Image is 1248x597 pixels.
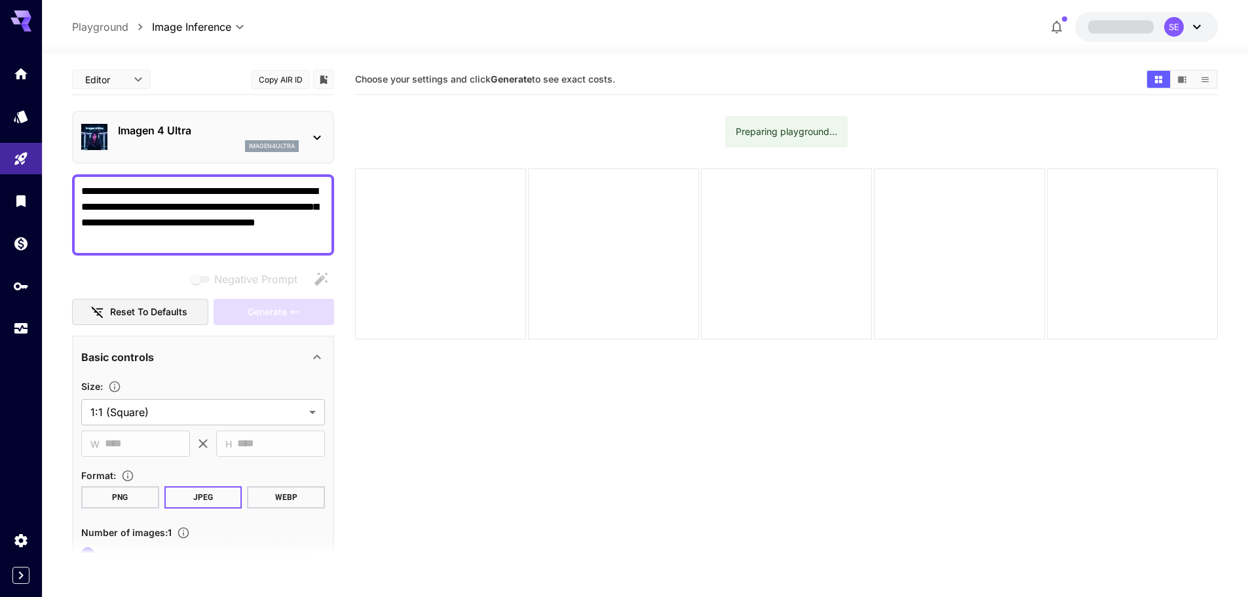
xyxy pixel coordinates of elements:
[249,142,295,151] p: imagen4ultra
[13,278,29,294] div: API Keys
[81,349,154,365] p: Basic controls
[1075,12,1218,42] button: SE
[13,108,29,125] div: Models
[103,380,126,393] button: Adjust the dimensions of the generated image by specifying its width and height in pixels, or sel...
[251,70,310,89] button: Copy AIR ID
[13,532,29,549] div: Settings
[164,486,242,509] button: JPEG
[1194,71,1217,88] button: Show media in list view
[85,73,126,87] span: Editor
[1146,69,1218,89] div: Show media in grid viewShow media in video viewShow media in list view
[13,193,29,209] div: Library
[90,404,304,420] span: 1:1 (Square)
[72,299,208,326] button: Reset to defaults
[1164,17,1184,37] div: SE
[188,271,308,287] span: Negative prompts are not compatible with the selected model.
[81,341,325,373] div: Basic controls
[72,19,128,35] a: Playground
[12,567,29,584] button: Expand sidebar
[13,320,29,337] div: Usage
[491,73,532,85] b: Generate
[172,526,195,539] button: Specify how many images to generate in a single request. Each image generation will be charged se...
[81,381,103,392] span: Size :
[225,436,232,452] span: H
[736,120,837,144] div: Preparing playground...
[355,73,615,85] span: Choose your settings and click to see exact costs.
[81,470,116,481] span: Format :
[152,19,231,35] span: Image Inference
[13,66,29,82] div: Home
[13,235,29,252] div: Wallet
[90,436,100,452] span: W
[318,71,330,87] button: Add to library
[81,117,325,157] div: Imagen 4 Ultraimagen4ultra
[81,527,172,538] span: Number of images : 1
[214,271,297,287] span: Negative Prompt
[247,486,325,509] button: WEBP
[116,469,140,482] button: Choose the file format for the output image.
[1147,71,1170,88] button: Show media in grid view
[81,486,159,509] button: PNG
[13,151,29,167] div: Playground
[72,19,152,35] nav: breadcrumb
[118,123,299,138] p: Imagen 4 Ultra
[1171,71,1194,88] button: Show media in video view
